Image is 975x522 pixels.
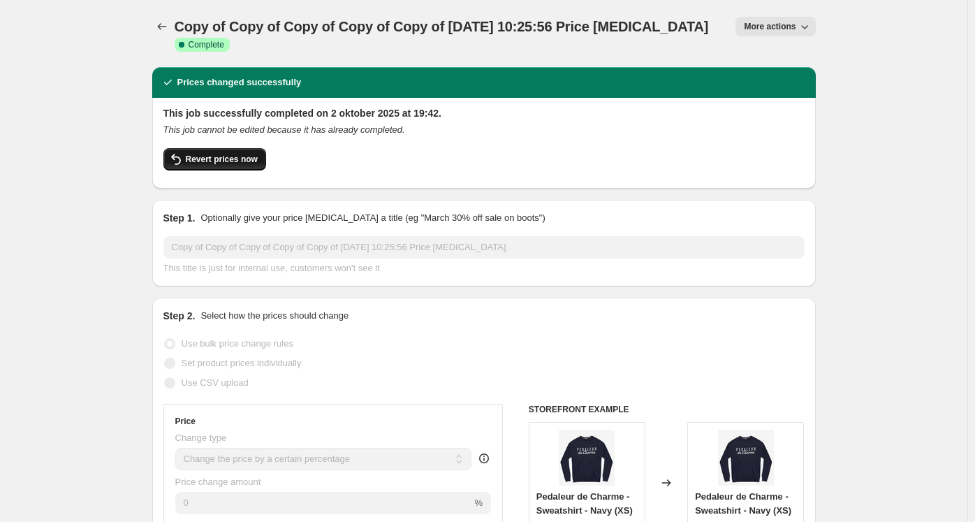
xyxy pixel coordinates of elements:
span: Copy of Copy of Copy of Copy of Copy of [DATE] 10:25:56 Price [MEDICAL_DATA] [175,19,709,34]
span: Revert prices now [186,154,258,165]
span: Change type [175,433,227,443]
span: This title is just for internal use, customers won't see it [163,263,380,273]
span: Use bulk price change rules [182,338,293,349]
h6: STOREFRONT EXAMPLE [529,404,805,415]
button: More actions [735,17,815,36]
img: La_Machine_Pedaleur_de_Charme_Navy_Sweatshirt_Flat_80x.jpg [718,430,774,486]
h2: Step 1. [163,211,196,225]
h2: Step 2. [163,309,196,323]
p: Select how the prices should change [200,309,349,323]
h2: Prices changed successfully [177,75,302,89]
span: Price change amount [175,477,261,487]
h2: This job successfully completed on 2 oktober 2025 at 19:42. [163,106,805,120]
span: Pedaleur de Charme - Sweatshirt - Navy (XS) [536,491,633,516]
span: Complete [189,39,224,50]
span: Use CSV upload [182,377,249,388]
h3: Price [175,416,196,427]
span: Pedaleur de Charme - Sweatshirt - Navy (XS) [695,491,791,516]
i: This job cannot be edited because it has already completed. [163,124,405,135]
p: Optionally give your price [MEDICAL_DATA] a title (eg "March 30% off sale on boots") [200,211,545,225]
input: -15 [175,492,472,514]
input: 30% off holiday sale [163,236,805,259]
button: Revert prices now [163,148,266,171]
div: help [477,451,491,465]
span: % [474,498,483,508]
img: La_Machine_Pedaleur_de_Charme_Navy_Sweatshirt_Flat_80x.jpg [559,430,615,486]
button: Price change jobs [152,17,172,36]
span: More actions [744,21,796,32]
span: Set product prices individually [182,358,302,368]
